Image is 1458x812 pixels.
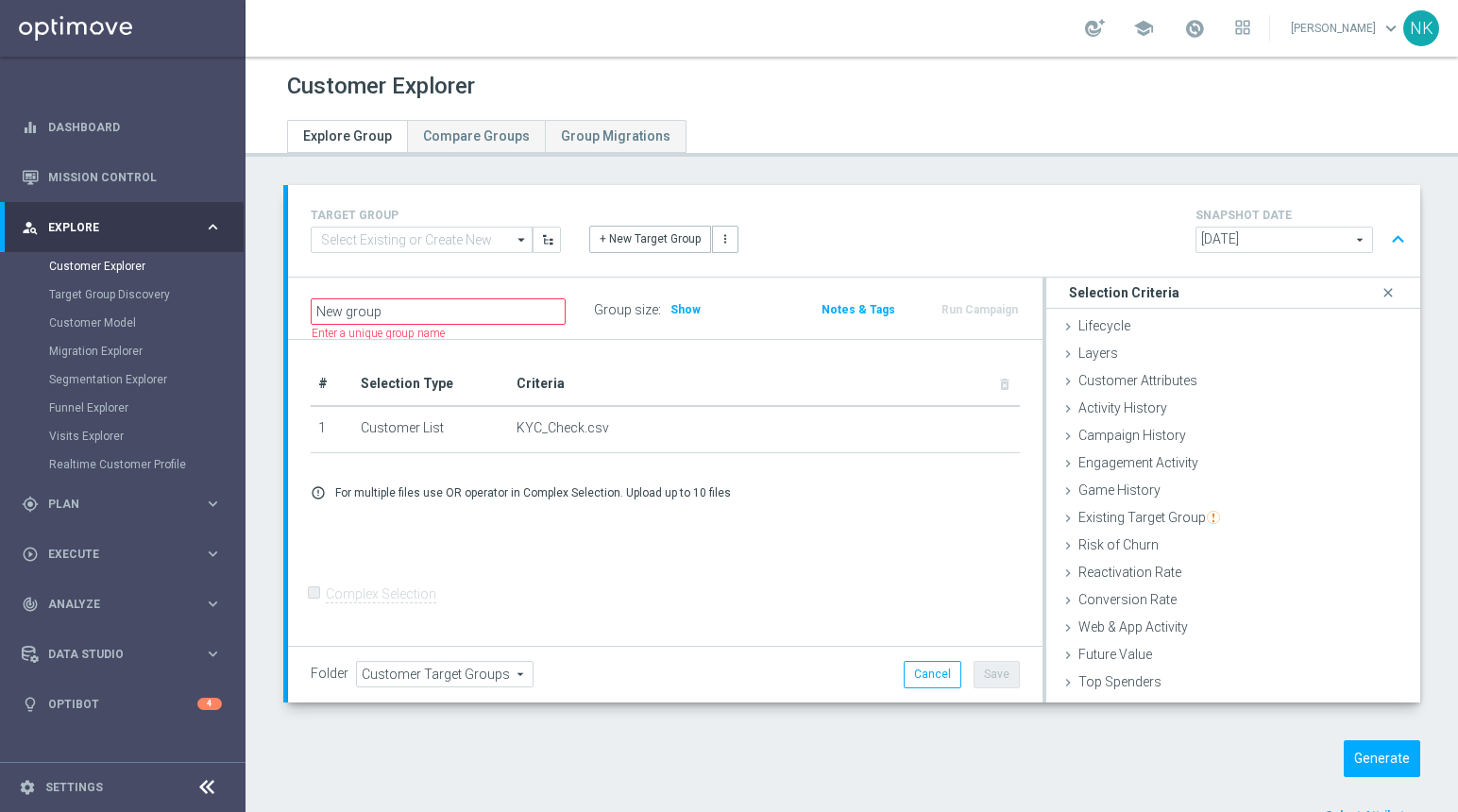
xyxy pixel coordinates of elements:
[22,102,222,152] div: Dashboard
[1381,18,1401,39] span: keyboard_arrow_down
[353,406,509,453] td: Customer List
[22,496,204,513] div: Plan
[1078,455,1198,470] span: Engagement Activity
[311,363,353,406] th: #
[311,406,353,453] td: 1
[49,315,196,330] a: Customer Model
[1078,428,1186,443] span: Campaign History
[21,697,223,712] button: lightbulb Optibot 4
[197,698,222,710] div: 4
[1403,10,1439,46] div: NK
[49,344,196,359] a: Migration Explorer
[719,232,732,245] i: more_vert
[204,545,222,563] i: keyboard_arrow_right
[22,546,39,563] i: play_circle_outline
[22,679,222,729] div: Optibot
[48,152,222,202] a: Mission Control
[311,666,348,682] label: Folder
[1078,702,1175,717] span: Value Segments
[517,420,609,436] span: KYC_Check.csv
[49,422,244,450] div: Visits Explorer
[335,485,731,500] p: For multiple files use OR operator in Complex Selection. Upload up to 10 files
[1344,740,1420,777] button: Generate
[1195,209,1413,222] h4: SNAPSHOT DATE
[311,209,561,222] h4: TARGET GROUP
[48,599,204,610] span: Analyze
[1078,592,1177,607] span: Conversion Rate
[204,495,222,513] i: keyboard_arrow_right
[1379,280,1398,306] i: close
[21,220,223,235] button: person_search Explore keyboard_arrow_right
[1069,284,1179,301] h3: Selection Criteria
[204,645,222,663] i: keyboard_arrow_right
[22,646,204,663] div: Data Studio
[22,119,39,136] i: equalizer
[49,429,196,444] a: Visits Explorer
[1384,222,1412,258] button: expand_less
[45,782,103,793] a: Settings
[1289,14,1403,42] a: [PERSON_NAME]keyboard_arrow_down
[303,128,392,144] span: Explore Group
[21,120,223,135] button: equalizer Dashboard
[22,496,39,513] i: gps_fixed
[1078,537,1159,552] span: Risk of Churn
[21,547,223,562] button: play_circle_outline Execute keyboard_arrow_right
[49,280,244,309] div: Target Group Discovery
[49,309,244,337] div: Customer Model
[49,400,196,415] a: Funnel Explorer
[1078,647,1152,662] span: Future Value
[311,298,566,325] input: Enter a name for this target group
[49,365,244,394] div: Segmentation Explorer
[517,376,565,391] span: Criteria
[49,450,244,479] div: Realtime Customer Profile
[589,226,711,252] button: + New Target Group
[49,252,244,280] div: Customer Explorer
[1078,619,1188,634] span: Web & App Activity
[21,597,223,612] button: track_changes Analyze keyboard_arrow_right
[1078,674,1161,689] span: Top Spenders
[904,661,961,687] button: Cancel
[21,497,223,512] button: gps_fixed Plan keyboard_arrow_right
[21,170,223,185] button: Mission Control
[658,302,661,318] label: :
[48,679,197,729] a: Optibot
[22,219,39,236] i: person_search
[974,661,1020,687] button: Save
[1133,18,1154,39] span: school
[49,259,196,274] a: Customer Explorer
[48,649,204,660] span: Data Studio
[353,363,509,406] th: Selection Type
[326,585,436,603] label: Complex Selection
[1078,482,1161,498] span: Game History
[1078,346,1118,361] span: Layers
[49,287,196,302] a: Target Group Discovery
[311,204,1398,258] div: TARGET GROUP arrow_drop_down + New Target Group more_vert SNAPSHOT DATE arrow_drop_down expand_less
[204,595,222,613] i: keyboard_arrow_right
[48,549,204,560] span: Execute
[712,226,738,252] button: more_vert
[311,485,326,500] i: error_outline
[423,128,530,144] span: Compare Groups
[1078,400,1167,415] span: Activity History
[49,394,244,422] div: Funnel Explorer
[311,227,533,253] input: Select Existing or Create New
[22,596,204,613] div: Analyze
[22,546,204,563] div: Execute
[820,299,897,320] button: Notes & Tags
[204,218,222,236] i: keyboard_arrow_right
[21,647,223,662] button: Data Studio keyboard_arrow_right
[22,696,39,713] i: lightbulb
[561,128,670,144] span: Group Migrations
[670,303,701,316] span: Show
[19,779,36,796] i: settings
[22,219,204,236] div: Explore
[48,499,204,510] span: Plan
[22,596,39,613] i: track_changes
